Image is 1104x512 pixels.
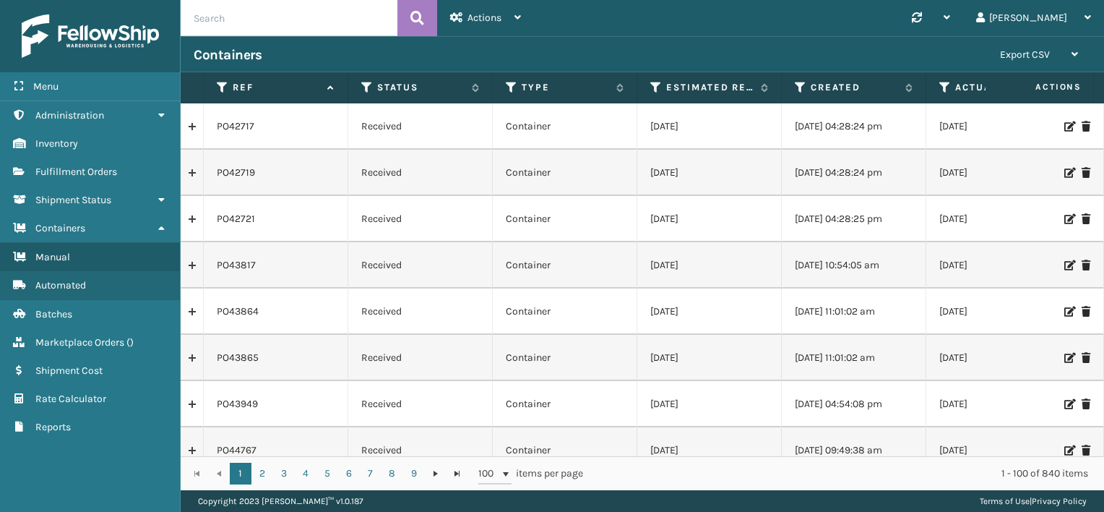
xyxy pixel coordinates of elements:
span: Reports [35,421,71,433]
td: Received [348,150,493,196]
a: 5 [316,463,338,485]
td: Container [493,242,637,289]
a: PO42717 [217,119,254,134]
span: Shipment Cost [35,364,103,377]
td: Received [348,196,493,242]
a: PO43817 [217,258,256,273]
i: Edit [1064,445,1073,456]
i: Delete [1082,168,1090,178]
a: 6 [338,463,360,485]
h3: Containers [194,46,262,64]
a: PO42719 [217,166,255,180]
i: Delete [1082,121,1090,132]
a: 3 [273,463,295,485]
i: Edit [1064,214,1073,224]
label: Type [522,81,609,94]
td: Container [493,150,637,196]
td: Container [493,381,637,427]
a: PO43864 [217,304,259,319]
span: Go to the last page [452,468,463,479]
td: [DATE] [637,103,782,150]
label: Estimated Receiving Date [666,81,754,94]
td: [DATE] [637,150,782,196]
td: Container [493,103,637,150]
span: Actions [467,12,501,24]
i: Edit [1064,168,1073,178]
a: Go to the last page [447,463,468,485]
span: items per page [478,463,584,485]
div: | [980,490,1087,512]
span: Manual [35,251,70,263]
td: Received [348,427,493,474]
span: ( ) [126,336,134,349]
td: [DATE] 04:28:24 pm [782,150,926,196]
a: Go to the next page [425,463,447,485]
td: Container [493,196,637,242]
i: Delete [1082,307,1090,317]
a: 8 [381,463,403,485]
td: Received [348,335,493,381]
i: Edit [1064,399,1073,409]
td: [DATE] [637,289,782,335]
span: Menu [33,80,59,93]
i: Edit [1064,307,1073,317]
i: Delete [1082,214,1090,224]
td: [DATE] 04:28:25 pm [782,196,926,242]
span: Containers [35,222,85,234]
a: 7 [360,463,381,485]
td: [DATE] 04:54:08 pm [782,381,926,427]
td: [DATE] [926,242,1071,289]
span: Shipment Status [35,194,111,206]
td: [DATE] [926,335,1071,381]
i: Edit [1064,260,1073,270]
td: Container [493,289,637,335]
td: [DATE] [926,150,1071,196]
td: [DATE] [926,289,1071,335]
td: [DATE] 11:01:02 am [782,289,926,335]
td: [DATE] 04:28:24 pm [782,103,926,150]
a: 2 [251,463,273,485]
td: [DATE] 11:01:02 am [782,335,926,381]
span: Inventory [35,137,78,150]
label: Actual Receiving Date [955,81,1043,94]
i: Delete [1082,445,1090,456]
i: Delete [1082,353,1090,363]
a: 9 [403,463,425,485]
td: [DATE] 10:54:05 am [782,242,926,289]
td: Container [493,427,637,474]
a: Privacy Policy [1032,496,1087,506]
td: [DATE] [926,381,1071,427]
label: Ref [233,81,320,94]
td: [DATE] [637,335,782,381]
td: Received [348,103,493,150]
span: Rate Calculator [35,393,106,405]
span: Export CSV [1000,48,1050,61]
a: PO43949 [217,397,258,411]
td: [DATE] [926,196,1071,242]
td: [DATE] [637,242,782,289]
span: Marketplace Orders [35,336,124,349]
img: logo [22,14,159,58]
label: Created [811,81,898,94]
i: Edit [1064,353,1073,363]
p: Copyright 2023 [PERSON_NAME]™ v 1.0.187 [198,490,363,512]
label: Status [377,81,465,94]
a: PO42721 [217,212,255,226]
td: Container [493,335,637,381]
td: Received [348,381,493,427]
td: Received [348,242,493,289]
td: [DATE] [637,427,782,474]
td: [DATE] [926,103,1071,150]
td: [DATE] [926,427,1071,474]
a: 1 [230,463,251,485]
span: Fulfillment Orders [35,166,117,178]
td: [DATE] [637,381,782,427]
a: PO43865 [217,351,259,365]
span: Go to the next page [430,468,441,479]
i: Edit [1064,121,1073,132]
span: 100 [478,466,500,481]
span: Automated [35,279,86,291]
i: Delete [1082,399,1090,409]
span: Batches [35,308,72,320]
span: Actions [990,75,1090,99]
